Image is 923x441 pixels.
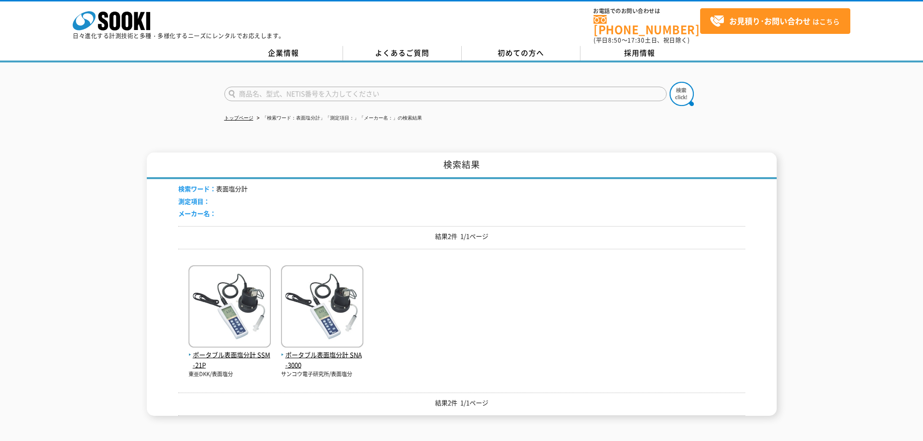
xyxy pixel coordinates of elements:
span: お電話でのお問い合わせは [594,8,700,14]
a: 企業情報 [224,46,343,61]
span: 初めての方へ [498,47,544,58]
strong: お見積り･お問い合わせ [729,15,811,27]
p: 日々進化する計測技術と多種・多様化するニーズにレンタルでお応えします。 [73,33,285,39]
img: btn_search.png [670,82,694,106]
span: 17:30 [627,36,645,45]
span: 測定項目： [178,197,210,206]
a: よくあるご質問 [343,46,462,61]
span: 8:50 [608,36,622,45]
a: 初めての方へ [462,46,580,61]
li: 「検索ワード：表面塩分計」「測定項目：」「メーカー名：」の検索結果 [255,113,422,123]
p: 結果2件 1/1ページ [178,231,745,242]
span: はこちら [710,14,840,29]
a: ポータブル表面塩分計 SSM-21P [188,340,271,370]
p: サンコウ電子研究所/表面塩分 [281,370,363,379]
a: [PHONE_NUMBER] [594,15,700,35]
h1: 検索結果 [147,152,777,179]
span: ポータブル表面塩分計 SNA-3000 [281,350,363,370]
span: ポータブル表面塩分計 SSM-21P [188,350,271,370]
p: 東亜DKK/表面塩分 [188,370,271,379]
a: 採用情報 [580,46,699,61]
li: 表面塩分計 [178,184,248,194]
a: お見積り･お問い合わせはこちら [700,8,850,34]
span: メーカー名： [178,209,216,218]
span: (平日 ～ 土日、祝日除く) [594,36,689,45]
p: 結果2件 1/1ページ [178,398,745,408]
img: SNA-3000 [281,265,363,350]
a: ポータブル表面塩分計 SNA-3000 [281,340,363,370]
span: 検索ワード： [178,184,216,193]
a: トップページ [224,115,253,121]
img: SSM-21P [188,265,271,350]
input: 商品名、型式、NETIS番号を入力してください [224,87,667,101]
